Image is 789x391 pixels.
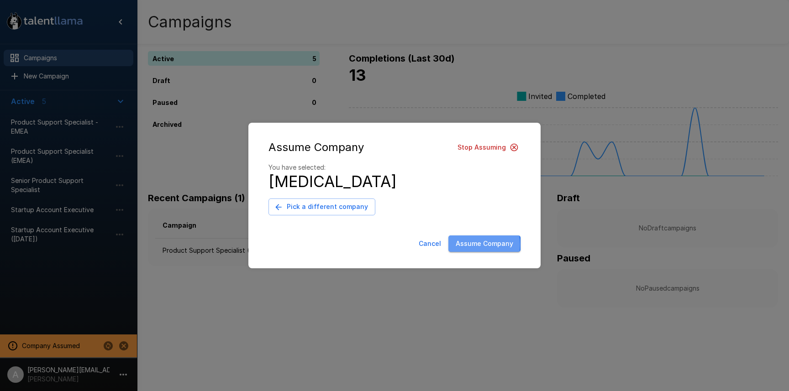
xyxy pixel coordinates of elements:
[268,198,375,215] button: Pick a different company
[268,139,521,156] div: Assume Company
[415,235,445,252] button: Cancel
[268,172,521,191] h4: [MEDICAL_DATA]
[454,139,521,156] button: Stop Assuming
[268,163,521,172] p: You have selected:
[448,235,521,252] button: Assume Company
